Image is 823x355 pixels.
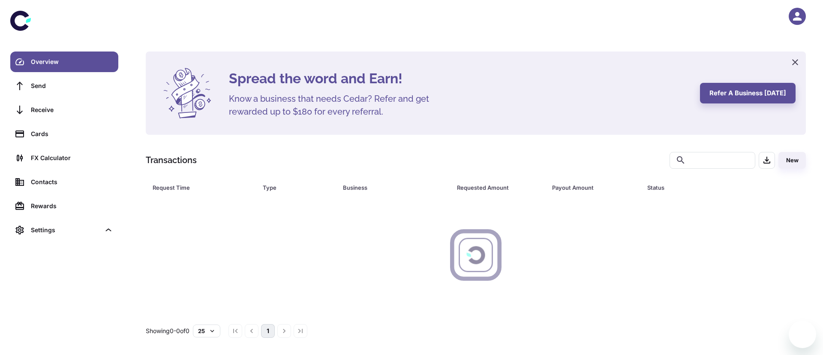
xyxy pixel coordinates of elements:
span: Request Time [153,182,252,194]
div: Overview [31,57,113,67]
a: Contacts [10,172,118,192]
div: Request Time [153,182,241,194]
iframe: Button to launch messaging window [789,321,816,348]
div: Rewards [31,201,113,211]
div: Settings [31,225,100,235]
div: Contacts [31,177,113,187]
span: Type [263,182,332,194]
button: page 1 [261,324,275,338]
button: 25 [193,325,220,337]
span: Payout Amount [552,182,637,194]
div: Requested Amount [457,182,531,194]
p: Showing 0-0 of 0 [146,326,189,336]
div: Type [263,182,321,194]
a: Send [10,76,118,96]
span: Requested Amount [457,182,542,194]
a: Overview [10,52,118,72]
div: Receive [31,105,113,115]
a: Receive [10,100,118,120]
div: Cards [31,129,113,139]
nav: pagination navigation [227,324,309,338]
a: Rewards [10,196,118,216]
h4: Spread the word and Earn! [229,68,690,89]
h1: Transactions [146,154,197,167]
div: Status [647,182,759,194]
span: Status [647,182,770,194]
div: Send [31,81,113,91]
div: Payout Amount [552,182,626,194]
button: New [778,152,806,169]
div: Settings [10,220,118,240]
h5: Know a business that needs Cedar? Refer and get rewarded up to $180 for every referral. [229,92,443,118]
div: FX Calculator [31,153,113,163]
a: FX Calculator [10,148,118,168]
a: Cards [10,124,118,144]
button: Refer a business [DATE] [700,83,796,103]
